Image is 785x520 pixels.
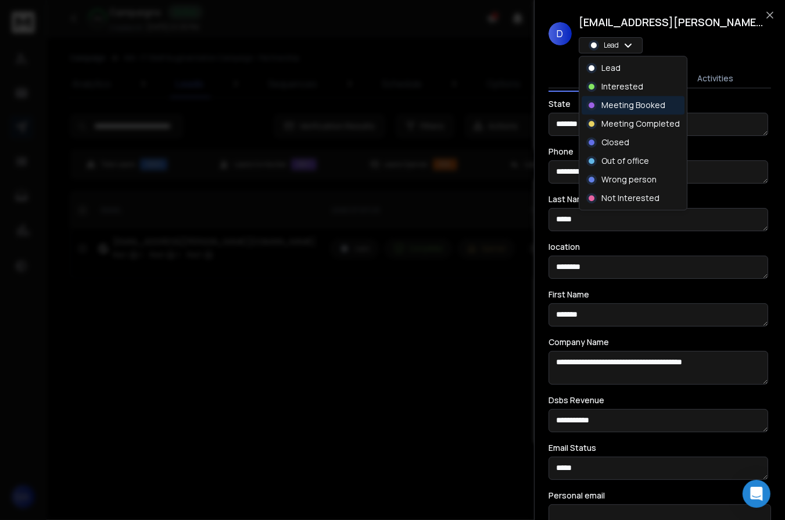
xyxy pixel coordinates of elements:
[601,62,621,74] p: Lead
[743,480,770,508] div: Open Intercom Messenger
[601,118,680,130] p: Meeting Completed
[601,99,665,111] p: Meeting Booked
[601,137,629,148] p: Closed
[601,192,659,204] p: Not Interested
[601,155,649,167] p: Out of office
[601,174,657,185] p: Wrong person
[601,81,643,92] p: Interested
